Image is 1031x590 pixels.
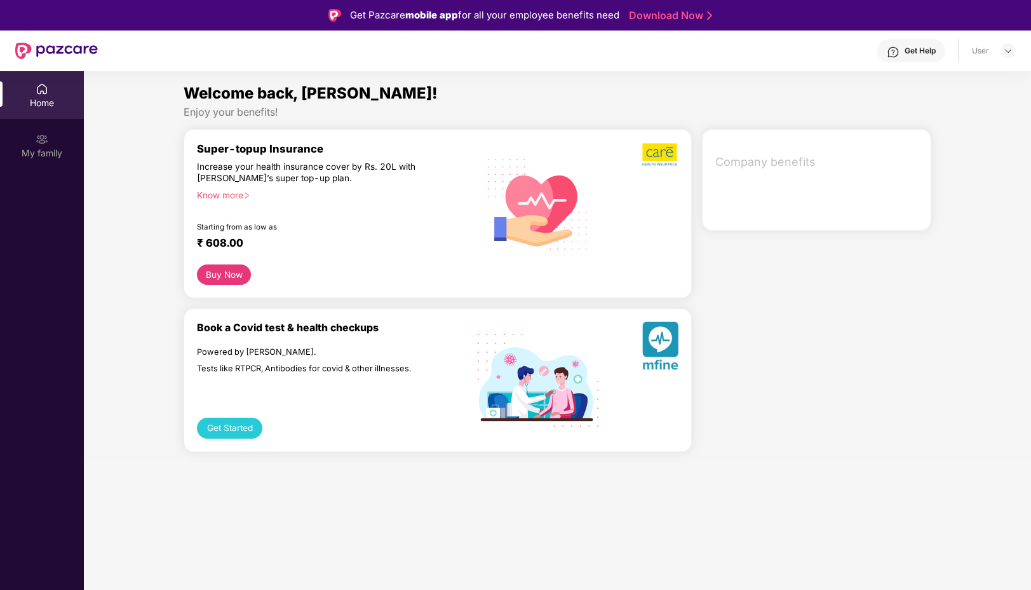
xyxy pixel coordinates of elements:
div: Get Help [905,46,936,56]
img: svg+xml;base64,PHN2ZyBpZD0iSG9tZSIgeG1sbnM9Imh0dHA6Ly93d3cudzMub3JnLzIwMDAvc3ZnIiB3aWR0aD0iMjAiIG... [36,83,48,95]
img: svg+xml;base64,PHN2ZyB3aWR0aD0iMjAiIGhlaWdodD0iMjAiIHZpZXdCb3g9IjAgMCAyMCAyMCIgZmlsbD0ibm9uZSIgeG... [36,133,48,146]
img: svg+xml;base64,PHN2ZyBpZD0iRHJvcGRvd24tMzJ4MzIiIHhtbG5zPSJodHRwOi8vd3d3LnczLm9yZy8yMDAwL3N2ZyIgd2... [1003,46,1013,56]
div: Tests like RTPCR, Antibodies for covid & other illnesses. [197,363,423,374]
img: New Pazcare Logo [15,43,98,59]
div: Know more [197,189,470,198]
img: svg+xml;base64,PHN2ZyB4bWxucz0iaHR0cDovL3d3dy53My5vcmcvMjAwMC9zdmciIHhtbG5zOnhsaW5rPSJodHRwOi8vd3... [642,322,678,374]
button: Get Started [197,418,262,439]
div: Get Pazcare for all your employee benefits need [350,8,619,23]
img: Logo [328,9,341,22]
span: Welcome back, [PERSON_NAME]! [184,84,438,102]
img: svg+xml;base64,PHN2ZyB4bWxucz0iaHR0cDovL3d3dy53My5vcmcvMjAwMC9zdmciIHdpZHRoPSIxOTIiIGhlaWdodD0iMT... [478,334,598,427]
div: Enjoy your benefits! [184,106,931,119]
strong: mobile app [405,9,458,21]
img: b5dec4f62d2307b9de63beb79f102df3.png [642,142,678,167]
div: Starting from as low as [197,223,424,231]
div: ₹ 608.00 [197,237,465,252]
img: svg+xml;base64,PHN2ZyB4bWxucz0iaHR0cDovL3d3dy53My5vcmcvMjAwMC9zdmciIHhtbG5zOnhsaW5rPSJodHRwOi8vd3... [478,142,598,265]
img: svg+xml;base64,PHN2ZyBpZD0iSGVscC0zMngzMiIgeG1sbnM9Imh0dHA6Ly93d3cudzMub3JnLzIwMDAvc3ZnIiB3aWR0aD... [887,46,900,58]
span: Company benefits [715,153,920,171]
span: right [243,192,250,199]
img: Stroke [707,9,712,22]
div: Powered by [PERSON_NAME]. [197,346,423,357]
div: User [972,46,989,56]
a: Download Now [629,9,708,22]
div: Book a Covid test & health checkups [197,322,478,334]
div: Increase your health insurance cover by Rs. 20L with [PERSON_NAME]’s super top-up plan. [197,161,423,184]
div: Super-topup Insurance [197,142,478,155]
div: Company benefits [708,146,931,179]
button: Buy Now [197,264,251,285]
